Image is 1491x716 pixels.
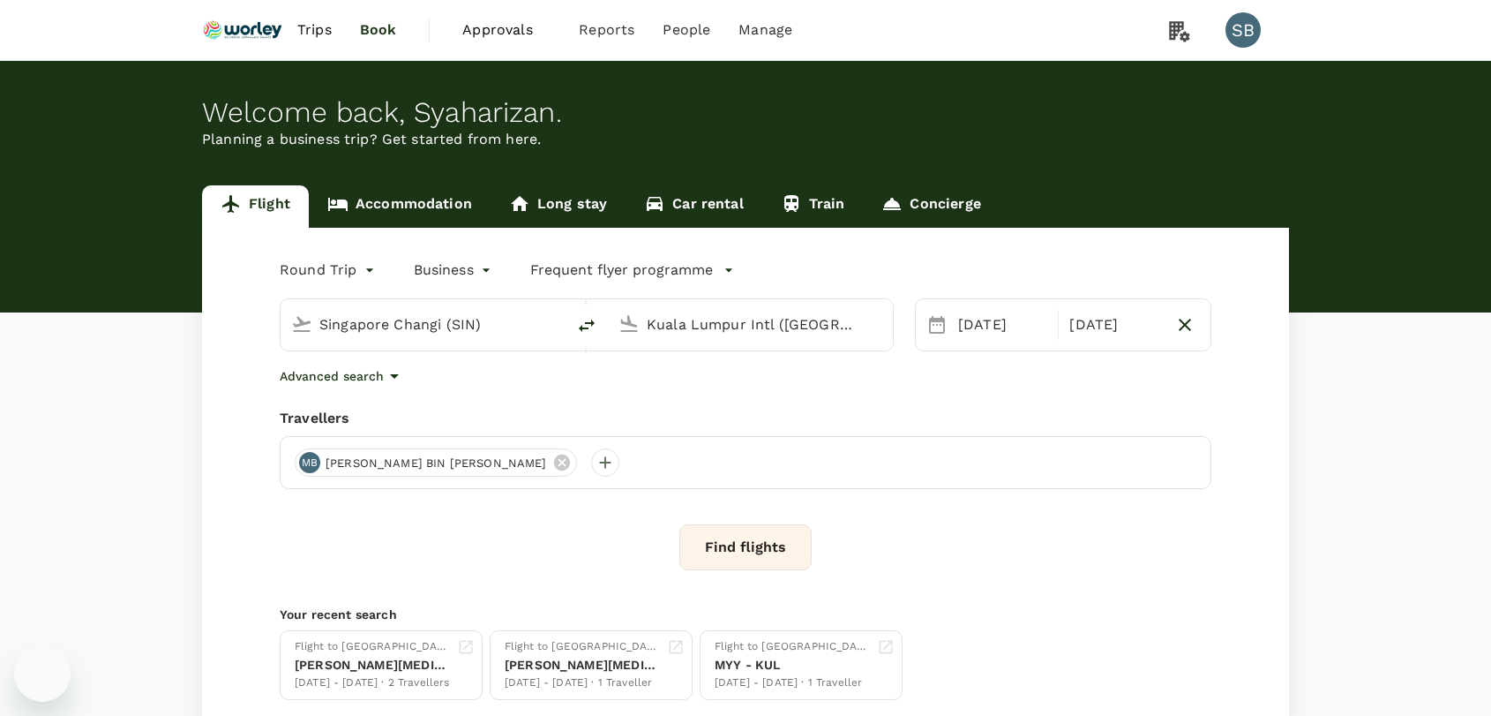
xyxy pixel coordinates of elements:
iframe: Button to launch messaging window [14,645,71,702]
div: Flight to [GEOGRAPHIC_DATA] [295,638,450,656]
a: Car rental [626,185,762,228]
div: Travellers [280,408,1211,429]
div: [DATE] - [DATE] · 2 Travellers [295,675,450,692]
span: Manage [738,19,792,41]
div: [PERSON_NAME][MEDICAL_DATA] [295,656,450,675]
a: Train [762,185,864,228]
button: Advanced search [280,366,405,387]
span: Trips [297,19,332,41]
div: MYY - KUL [715,656,870,675]
div: MB [299,452,320,473]
a: Long stay [491,185,626,228]
div: [DATE] - [DATE] · 1 Traveller [505,675,660,692]
span: Reports [579,19,634,41]
div: [DATE] [951,307,1054,343]
img: Ranhill Worley Sdn Bhd [202,11,283,49]
button: Frequent flyer programme [530,260,734,281]
div: Welcome back , Syaharizan . [202,96,1289,129]
p: Your recent search [280,606,1211,623]
p: Advanced search [280,367,384,385]
div: [DATE] [1062,307,1165,343]
div: Round Trip [280,256,378,284]
button: Open [880,322,884,326]
div: Business [414,256,495,284]
a: Flight [202,185,309,228]
button: Find flights [679,524,812,570]
a: Accommodation [309,185,491,228]
div: Flight to [GEOGRAPHIC_DATA] [715,638,870,656]
button: delete [566,305,608,347]
span: Approvals [462,19,551,41]
button: Open [553,322,557,326]
span: People [663,19,710,41]
div: [PERSON_NAME][MEDICAL_DATA] [505,656,660,675]
p: Planning a business trip? Get started from here. [202,129,1289,150]
div: MB[PERSON_NAME] BIN [PERSON_NAME] [295,448,577,477]
input: Depart from [319,311,528,338]
a: Concierge [863,185,999,228]
span: Book [360,19,397,41]
div: [DATE] - [DATE] · 1 Traveller [715,675,870,692]
div: Flight to [GEOGRAPHIC_DATA] [505,638,660,656]
div: SB [1225,12,1261,48]
p: Frequent flyer programme [530,260,713,281]
input: Going to [647,311,856,338]
span: [PERSON_NAME] BIN [PERSON_NAME] [315,455,558,472]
